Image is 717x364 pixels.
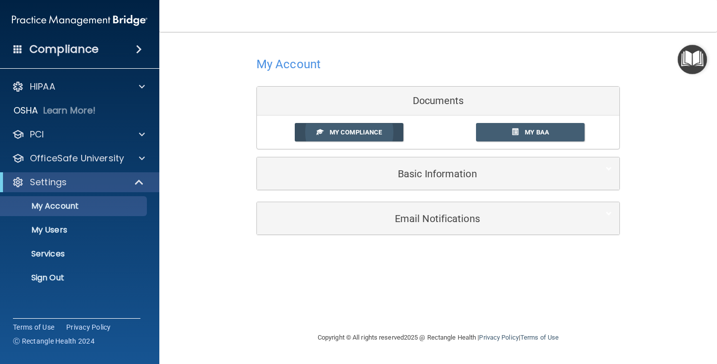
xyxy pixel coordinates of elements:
[678,45,707,74] button: Open Resource Center
[6,201,142,211] p: My Account
[264,213,582,224] h5: Email Notifications
[264,168,582,179] h5: Basic Information
[12,10,147,30] img: PMB logo
[6,273,142,283] p: Sign Out
[12,81,145,93] a: HIPAA
[330,128,382,136] span: My Compliance
[525,128,549,136] span: My BAA
[6,225,142,235] p: My Users
[30,176,67,188] p: Settings
[30,128,44,140] p: PCI
[13,336,95,346] span: Ⓒ Rectangle Health 2024
[264,162,612,185] a: Basic Information
[30,152,124,164] p: OfficeSafe University
[257,87,619,116] div: Documents
[256,58,321,71] h4: My Account
[545,298,705,338] iframe: Drift Widget Chat Controller
[264,207,612,230] a: Email Notifications
[256,322,620,354] div: Copyright © All rights reserved 2025 @ Rectangle Health | |
[66,322,111,332] a: Privacy Policy
[43,105,96,117] p: Learn More!
[13,322,54,332] a: Terms of Use
[13,105,38,117] p: OSHA
[12,152,145,164] a: OfficeSafe University
[30,81,55,93] p: HIPAA
[12,176,144,188] a: Settings
[29,42,99,56] h4: Compliance
[12,128,145,140] a: PCI
[520,334,559,341] a: Terms of Use
[479,334,518,341] a: Privacy Policy
[6,249,142,259] p: Services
